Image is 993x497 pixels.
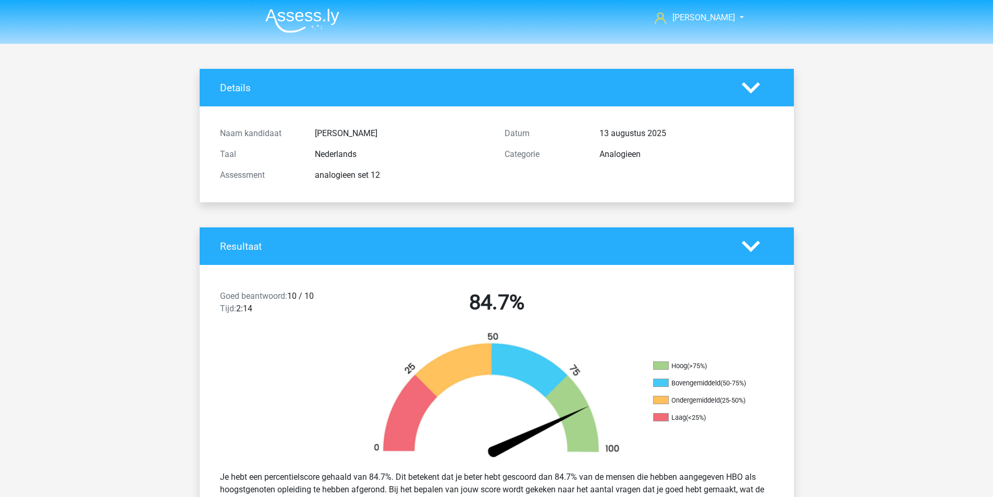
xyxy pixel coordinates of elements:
img: 85.c8310d078360.png [356,332,638,463]
div: (25-50%) [720,396,745,404]
h2: 84.7% [362,290,631,315]
h4: Resultaat [220,240,726,252]
div: 10 / 10 2:14 [212,290,354,319]
span: [PERSON_NAME] [672,13,735,22]
li: Hoog [653,361,757,371]
div: analogieen set 12 [307,169,497,181]
a: [PERSON_NAME] [651,11,736,24]
div: (<25%) [686,414,706,421]
span: Goed beantwoord: [220,291,287,301]
div: Analogieen [592,148,781,161]
div: 13 augustus 2025 [592,127,781,140]
h4: Details [220,82,726,94]
div: Categorie [497,148,592,161]
div: (50-75%) [720,379,746,387]
div: Datum [497,127,592,140]
div: Naam kandidaat [212,127,307,140]
li: Laag [653,413,757,422]
span: Tijd: [220,304,236,313]
li: Bovengemiddeld [653,379,757,388]
div: Assessment [212,169,307,181]
img: Assessly [265,8,339,33]
li: Ondergemiddeld [653,396,757,405]
div: Taal [212,148,307,161]
div: [PERSON_NAME] [307,127,497,140]
div: Nederlands [307,148,497,161]
div: (>75%) [687,362,707,370]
